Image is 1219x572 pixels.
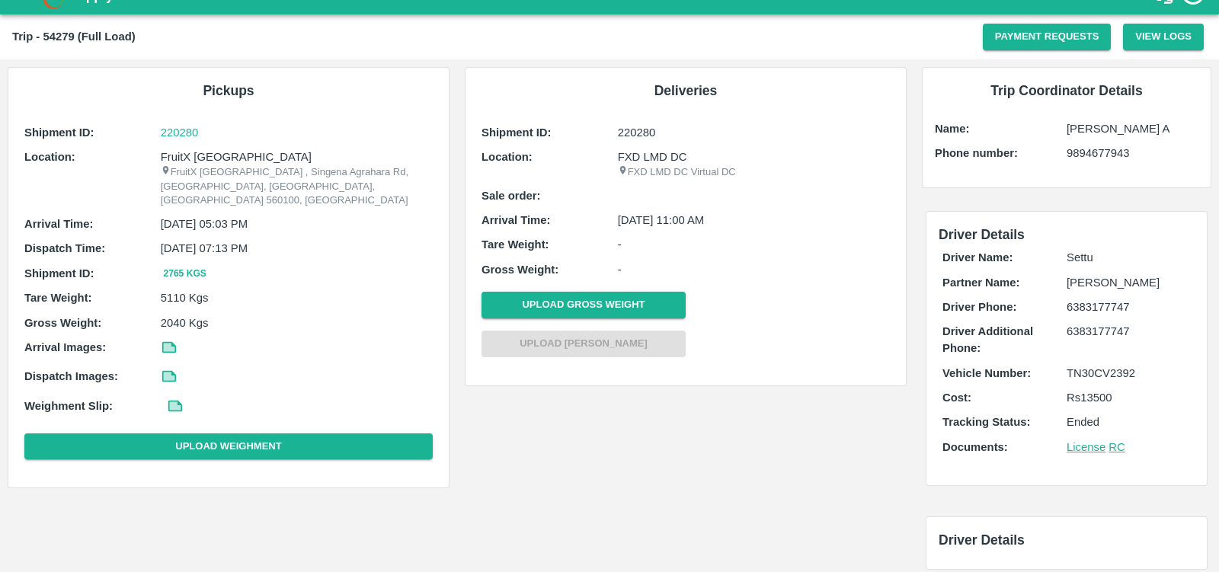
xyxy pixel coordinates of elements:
[618,149,890,165] p: FXD LMD DC
[12,30,136,43] b: Trip - 54279 (Full Load)
[482,264,558,276] b: Gross Weight:
[1067,249,1191,266] p: Settu
[942,416,1030,428] b: Tracking Status:
[942,367,1031,379] b: Vehicle Number:
[1067,299,1191,315] p: 6383177747
[1067,274,1191,291] p: [PERSON_NAME]
[24,218,93,230] b: Arrival Time:
[161,240,433,257] p: [DATE] 07:13 PM
[24,433,433,460] button: Upload Weighment
[21,80,437,101] h6: Pickups
[482,214,550,226] b: Arrival Time:
[1109,441,1125,453] a: RC
[942,276,1019,289] b: Partner Name:
[161,266,210,282] button: 2765 Kgs
[161,315,433,331] p: 2040 Kgs
[942,441,1008,453] b: Documents:
[24,242,105,254] b: Dispatch Time:
[24,370,118,382] b: Dispatch Images:
[618,212,890,228] p: [DATE] 11:00 AM
[24,317,101,329] b: Gross Weight:
[24,341,106,353] b: Arrival Images:
[161,289,433,306] p: 5110 Kgs
[161,124,433,141] a: 220280
[618,261,890,278] p: -
[935,80,1198,101] h6: Trip Coordinator Details
[935,147,1018,159] b: Phone number:
[478,80,894,101] h6: Deliveries
[1067,120,1198,137] p: [PERSON_NAME] A
[482,238,549,251] b: Tare Weight:
[942,391,971,404] b: Cost:
[482,190,541,202] b: Sale order:
[1067,414,1191,430] p: Ended
[1067,441,1105,453] a: License
[24,292,92,304] b: Tare Weight:
[618,124,890,141] p: 220280
[935,123,969,135] b: Name:
[618,165,890,180] p: FXD LMD DC Virtual DC
[942,325,1033,354] b: Driver Additional Phone:
[983,24,1112,50] button: Payment Requests
[24,151,75,163] b: Location:
[1067,389,1191,406] p: Rs 13500
[618,236,890,253] p: -
[161,165,433,208] p: FruitX [GEOGRAPHIC_DATA] , Singena Agrahara Rd, [GEOGRAPHIC_DATA], [GEOGRAPHIC_DATA], [GEOGRAPHIC...
[24,267,94,280] b: Shipment ID:
[482,292,686,318] button: Upload Gross Weight
[1067,145,1198,161] p: 9894677943
[161,216,433,232] p: [DATE] 05:03 PM
[24,126,94,139] b: Shipment ID:
[939,532,1025,548] span: Driver Details
[1067,323,1191,340] p: 6383177747
[939,227,1025,242] span: Driver Details
[942,251,1013,264] b: Driver Name:
[482,151,533,163] b: Location:
[161,149,433,165] p: FruitX [GEOGRAPHIC_DATA]
[1123,24,1204,50] button: View Logs
[1067,365,1191,382] p: TN30CV2392
[24,400,113,412] b: Weighment Slip:
[942,301,1016,313] b: Driver Phone:
[482,126,552,139] b: Shipment ID:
